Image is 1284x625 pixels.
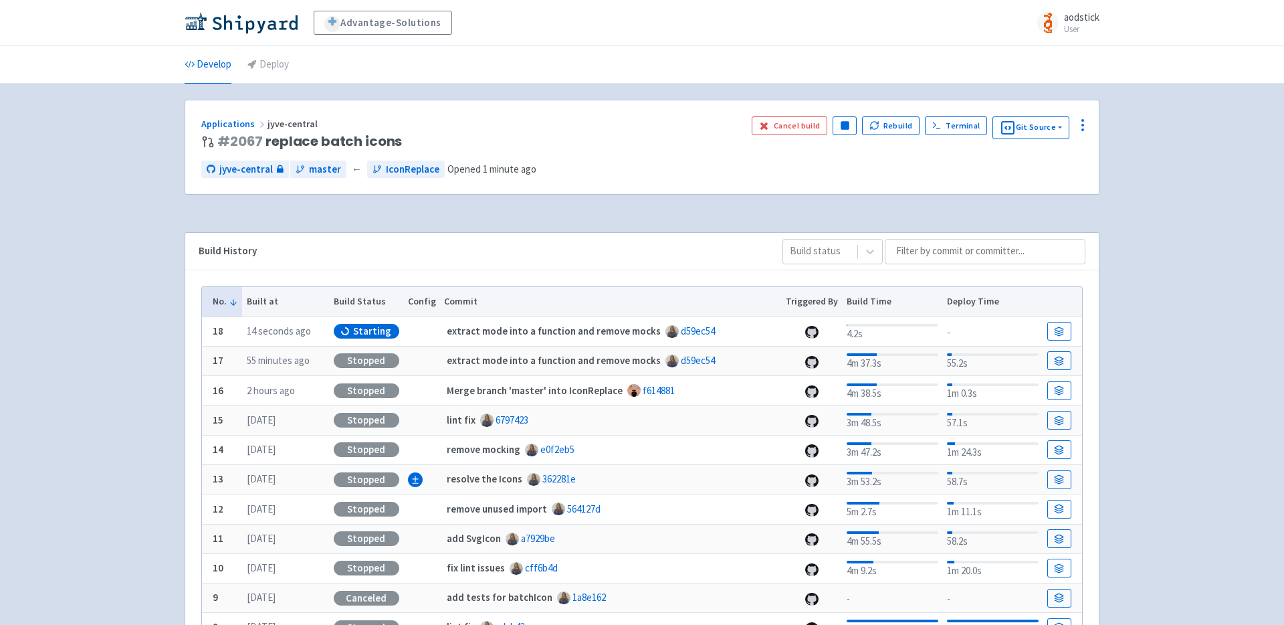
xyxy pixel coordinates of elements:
button: Rebuild [862,116,920,135]
a: Applications [201,118,267,130]
a: Develop [185,46,231,84]
b: 10 [213,561,223,574]
div: Stopped [334,353,399,368]
th: Build Time [842,287,942,317]
a: Build Details [1047,351,1071,370]
div: Stopped [334,531,399,546]
th: Config [403,287,440,317]
th: Build Status [329,287,403,317]
time: 14 seconds ago [247,325,311,337]
div: Stopped [334,413,399,428]
a: IconReplace [367,161,445,179]
div: 55.2s [947,351,1039,371]
input: Filter by commit or committer... [885,239,1085,264]
strong: remove unused import [447,503,547,515]
time: [DATE] [247,591,276,604]
th: Deploy Time [942,287,1043,317]
strong: remove mocking [447,443,520,456]
a: cff6b4d [525,561,558,574]
b: 13 [213,472,223,485]
span: replace batch icons [217,134,402,149]
a: 362281e [542,472,576,485]
a: Build Details [1047,381,1071,400]
span: aodstick [1064,11,1099,23]
div: 4m 55.5s [847,529,938,549]
div: 4.2s [847,321,938,342]
a: d59ec54 [681,325,715,337]
a: a7929be [521,532,555,545]
b: 15 [213,414,223,426]
b: 11 [213,532,223,545]
div: 1m 20.0s [947,558,1039,579]
div: Build History [199,244,761,259]
a: d59ec54 [681,354,715,367]
span: jyve-central [267,118,320,130]
button: Cancel build [752,116,827,135]
div: 58.7s [947,469,1039,490]
strong: extract mode into a function and remove mocks [447,354,661,367]
div: 58.2s [947,529,1039,549]
div: Stopped [334,472,399,487]
span: ← [352,162,362,177]
span: Opened [447,163,536,175]
a: master [290,161,346,179]
a: Build Details [1047,559,1071,577]
button: Pause [833,116,857,135]
div: 3m 47.2s [847,440,938,460]
button: Git Source [992,116,1069,139]
div: Stopped [334,561,399,575]
b: 14 [213,443,223,456]
span: jyve-central [219,162,273,177]
strong: add tests for batchIcon [447,591,552,604]
div: Stopped [334,502,399,517]
a: Build Details [1047,440,1071,459]
a: Build Details [1047,589,1071,608]
time: 55 minutes ago [247,354,310,367]
time: [DATE] [247,414,276,426]
a: e0f2eb5 [540,443,574,456]
div: 57.1s [947,410,1039,431]
small: User [1064,25,1099,33]
div: 1m 11.1s [947,499,1039,520]
a: aodstick User [1029,12,1099,33]
div: Canceled [334,591,399,606]
div: 5m 2.7s [847,499,938,520]
a: 1a8e162 [572,591,606,604]
div: 1m 0.3s [947,381,1039,401]
time: [DATE] [247,561,276,574]
span: IconReplace [386,162,439,177]
time: [DATE] [247,443,276,456]
div: - [847,589,938,607]
time: [DATE] [247,503,276,515]
b: 16 [213,384,223,397]
div: Stopped [334,442,399,457]
a: Build Details [1047,470,1071,489]
strong: Merge branch 'master' into IconReplace [447,384,623,397]
a: 564127d [567,503,601,515]
strong: add SvgIcon [447,532,501,545]
time: 1 minute ago [483,163,536,175]
div: 4m 38.5s [847,381,938,401]
a: 6797423 [496,414,528,426]
button: No. [213,294,238,308]
div: 3m 48.5s [847,410,938,431]
th: Triggered By [782,287,843,317]
time: 2 hours ago [247,384,295,397]
b: 9 [213,591,218,604]
th: Commit [440,287,782,317]
b: 12 [213,503,223,515]
span: master [309,162,341,177]
a: Deploy [247,46,289,84]
strong: fix lint issues [447,561,505,574]
time: [DATE] [247,532,276,545]
a: Build Details [1047,322,1071,341]
button: Show compose file diff [408,472,423,487]
img: Shipyard logo [185,12,298,33]
div: 4m 9.2s [847,558,938,579]
a: f614881 [643,384,675,397]
span: Starting [353,325,391,338]
div: - [947,589,1039,607]
strong: extract mode into a function and remove mocks [447,325,661,337]
b: 18 [213,325,223,337]
a: Advantage-Solutions [314,11,452,35]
